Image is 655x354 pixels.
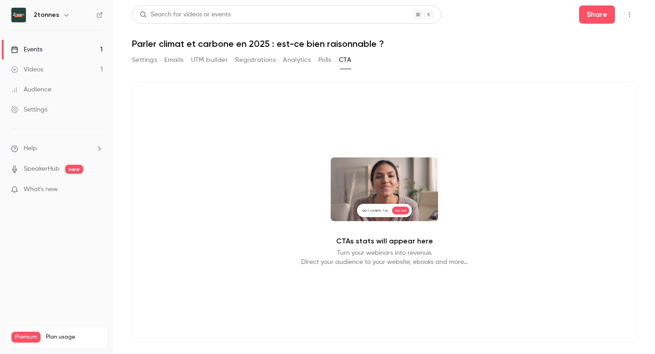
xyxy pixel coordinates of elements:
div: Settings [11,105,47,114]
span: Plan usage [46,334,102,341]
a: SpeakerHub [24,164,60,174]
div: Search for videos or events [140,10,231,20]
button: Settings [132,53,157,67]
li: help-dropdown-opener [11,144,103,153]
button: UTM builder [191,53,228,67]
div: Events [11,45,42,54]
button: Polls [318,53,332,67]
div: Videos [11,65,43,74]
img: 2tonnes [11,8,26,22]
button: Analytics [283,53,311,67]
span: What's new [24,185,58,194]
div: Audience [11,85,51,94]
span: new [65,165,83,174]
button: Emails [164,53,183,67]
span: Help [24,144,37,153]
iframe: Noticeable Trigger [92,186,103,194]
button: Registrations [235,53,276,67]
button: CTA [339,53,351,67]
h1: Parler climat et carbone en 2025 : est-ce bien raisonnable ? [132,38,637,49]
h6: 2tonnes [34,10,59,20]
p: CTAs stats will appear here [336,236,433,247]
span: Premium [11,332,40,343]
p: Turn your webinars into revenue. Direct your audience to your website, ebooks and more... [301,248,468,267]
button: Share [579,5,615,24]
